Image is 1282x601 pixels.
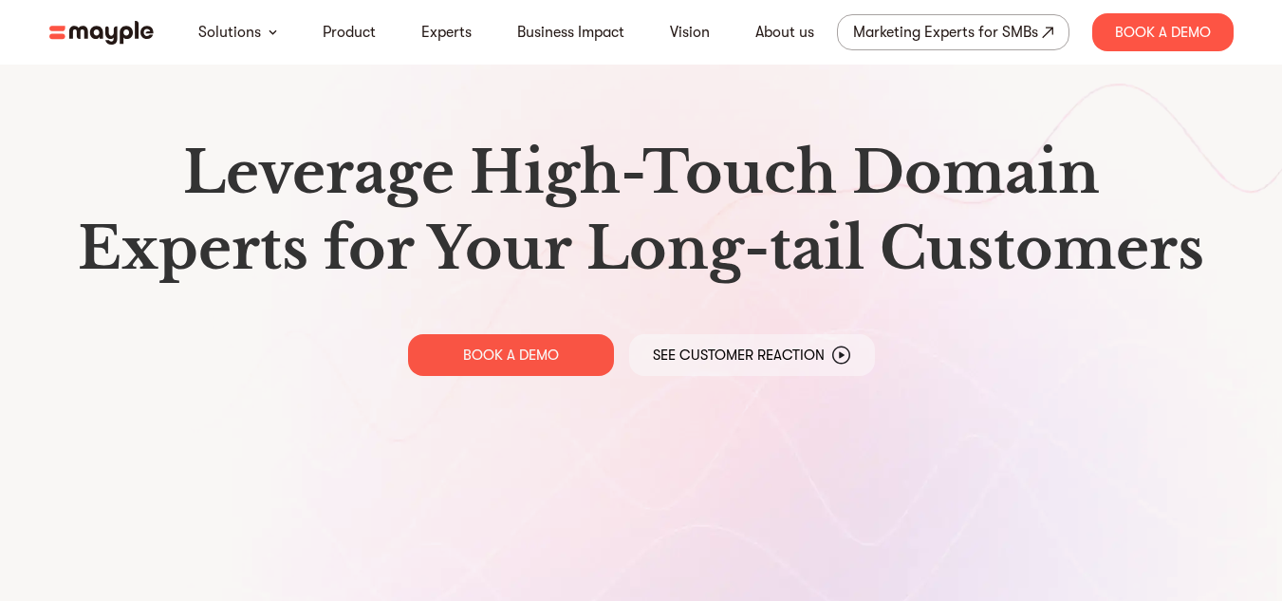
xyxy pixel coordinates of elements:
div: Book A Demo [1092,13,1234,51]
a: BOOK A DEMO [408,334,614,376]
p: BOOK A DEMO [463,346,559,365]
a: Vision [670,21,710,44]
a: Product [323,21,376,44]
a: Marketing Experts for SMBs [837,14,1069,50]
a: Experts [421,21,472,44]
a: Solutions [198,21,261,44]
p: See Customer Reaction [653,346,825,365]
a: About us [755,21,814,44]
img: arrow-down [269,29,277,35]
div: Marketing Experts for SMBs [853,19,1038,46]
h1: Leverage High-Touch Domain Experts for Your Long-tail Customers [65,135,1218,287]
a: Business Impact [517,21,624,44]
a: See Customer Reaction [629,334,875,376]
img: mayple-logo [49,21,154,45]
